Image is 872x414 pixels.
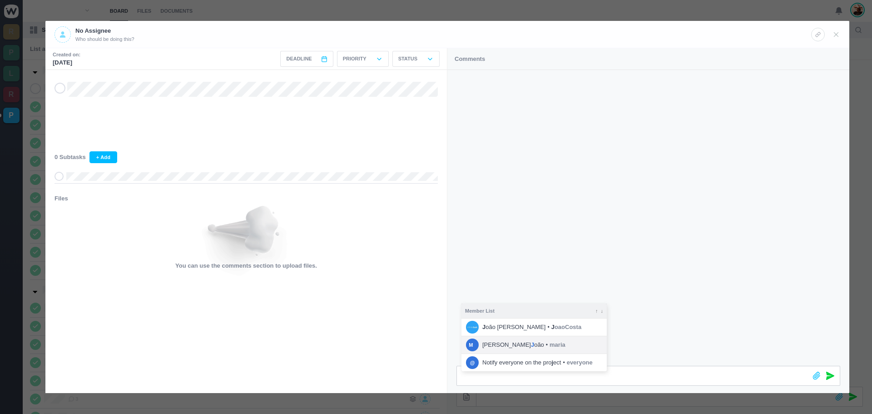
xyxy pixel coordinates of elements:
span: M [466,339,479,351]
strong: J [531,341,534,348]
p: No Assignee [75,26,134,35]
p: Priority [343,55,367,63]
img: a80dcdb448ef7251c8e3b570e89cda4ef034be1b.jpg [466,321,479,334]
p: Comments [455,55,485,64]
small: Created on: [53,51,80,59]
strong: j [551,359,553,366]
strong: J [473,341,476,349]
span: Who should be doing this? [75,35,134,43]
span: oão [PERSON_NAME] [482,323,545,332]
strong: J [551,324,555,330]
p: [DATE] [53,58,80,67]
div: Member List [461,304,607,319]
span: Notify everyone on the pro ect [482,358,561,367]
i: • [547,323,549,331]
i: • [546,341,548,349]
small: ↑ ↓ [595,307,603,315]
span: everyone [567,358,593,367]
p: Status [398,55,417,63]
strong: J [482,324,486,330]
span: @ [466,356,479,369]
span: oaoCosta [551,323,581,332]
span: Deadline [286,55,312,63]
span: [PERSON_NAME] oão [482,340,544,349]
span: maria [550,340,565,349]
i: • [563,359,565,367]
